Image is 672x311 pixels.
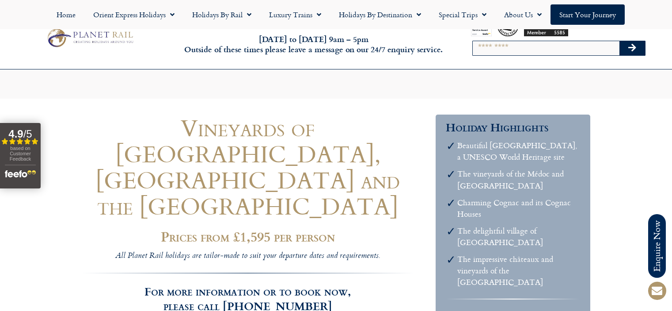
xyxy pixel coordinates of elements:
[495,4,551,25] a: About Us
[260,4,330,25] a: Luxury Trains
[44,27,136,49] img: Planet Rail Train Holidays Logo
[182,34,446,55] h6: [DATE] to [DATE] 9am – 5pm Outside of these times please leave a message on our 24/7 enquiry serv...
[330,4,430,25] a: Holidays by Destination
[430,4,495,25] a: Special Trips
[551,4,625,25] a: Start your Journey
[48,4,84,25] a: Home
[4,4,668,25] nav: Menu
[183,4,260,25] a: Holidays by Rail
[84,4,183,25] a: Orient Express Holidays
[619,41,645,55] button: Search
